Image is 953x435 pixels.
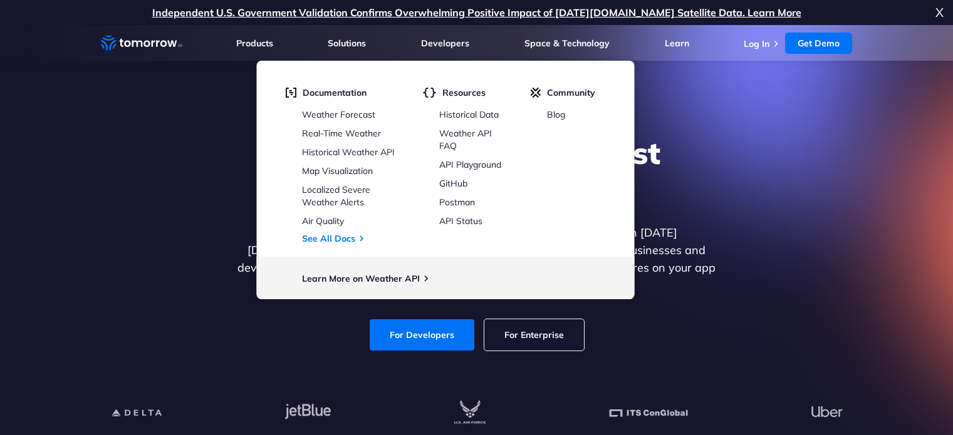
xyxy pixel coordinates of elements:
a: GitHub [439,178,467,189]
a: Learn [665,38,689,49]
h1: Explore the World’s Best Weather API [235,134,719,209]
a: Solutions [328,38,366,49]
a: Home link [101,34,182,53]
a: Air Quality [302,215,344,227]
a: For Developers [370,319,474,351]
span: Resources [442,87,486,98]
a: Weather API FAQ [439,128,492,151]
a: For Enterprise [484,319,584,351]
img: tio-c.svg [530,87,541,98]
a: Space & Technology [524,38,610,49]
p: Get reliable and precise weather data through our free API. Count on [DATE][DOMAIN_NAME] for quic... [235,224,719,294]
a: Products [236,38,273,49]
a: Historical Data [439,109,499,120]
a: Historical Weather API [302,146,395,158]
a: Postman [439,197,475,208]
a: Get Demo [785,33,852,54]
a: Weather Forecast [302,109,375,120]
a: See All Docs [302,233,355,244]
span: Community [547,87,595,98]
a: Map Visualization [302,165,373,177]
span: Documentation [303,87,367,98]
a: Learn More on Weather API [302,273,420,284]
a: Localized Severe Weather Alerts [302,184,370,208]
a: API Status [439,215,482,227]
a: API Playground [439,159,501,170]
a: Log In [744,38,769,49]
a: Developers [421,38,469,49]
img: brackets.svg [422,87,436,98]
a: Real-Time Weather [302,128,381,139]
a: Blog [547,109,565,120]
a: Independent U.S. Government Validation Confirms Overwhelming Positive Impact of [DATE][DOMAIN_NAM... [152,6,801,19]
img: doc.svg [285,87,296,98]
